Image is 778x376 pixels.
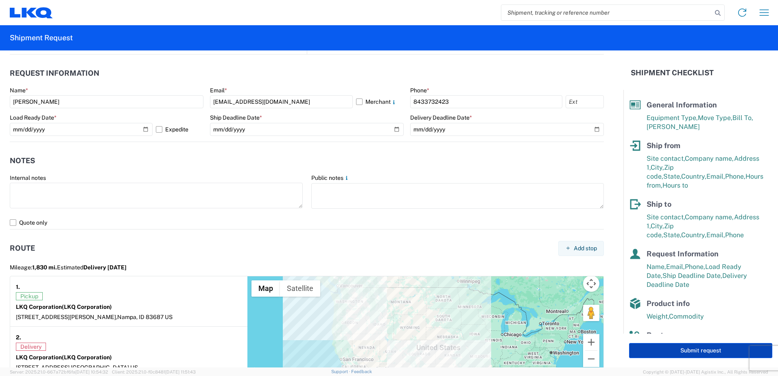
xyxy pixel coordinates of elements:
[681,173,706,180] span: Country,
[16,343,46,351] span: Delivery
[647,249,719,258] span: Request Information
[331,369,352,374] a: Support
[156,123,203,136] label: Expedite
[356,95,404,108] label: Merchant
[685,263,705,271] span: Phone,
[62,304,112,310] span: (LKQ Corporation)
[410,87,429,94] label: Phone
[10,174,46,181] label: Internal notes
[651,164,664,171] span: City,
[410,114,472,121] label: Delivery Deadline Date
[16,282,20,292] strong: 1.
[10,69,99,77] h2: Request Information
[647,213,685,221] span: Site contact,
[210,114,262,121] label: Ship Deadline Date
[662,181,688,189] span: Hours to
[647,123,700,131] span: [PERSON_NAME]
[725,173,745,180] span: Phone,
[706,173,725,180] span: Email,
[669,313,704,320] span: Commodity
[10,114,57,121] label: Load Ready Date
[681,231,706,239] span: Country,
[725,231,744,239] span: Phone
[10,264,57,271] span: Mileage:
[311,174,350,181] label: Public notes
[501,5,712,20] input: Shipment, tracking or reference number
[16,364,71,371] span: [STREET_ADDRESS],
[651,222,664,230] span: City,
[574,245,597,252] span: Add stop
[16,314,117,320] span: [STREET_ADDRESS][PERSON_NAME],
[10,87,28,94] label: Name
[662,272,722,280] span: Ship Deadline Date,
[112,369,196,374] span: Client: 2025.21.0-f0c8481
[32,264,57,271] span: 1,830 mi.
[165,369,196,374] span: [DATE] 11:51:43
[685,213,734,221] span: Company name,
[647,101,717,109] span: General Information
[647,114,698,122] span: Equipment Type,
[351,369,372,374] a: Feedback
[10,157,35,165] h2: Notes
[698,114,732,122] span: Move Type,
[10,33,73,43] h2: Shipment Request
[75,369,108,374] span: [DATE] 10:54:32
[210,87,227,94] label: Email
[10,369,108,374] span: Server: 2025.21.0-667a72bf6fa
[647,141,680,150] span: Ship from
[647,299,690,308] span: Product info
[583,334,599,350] button: Zoom in
[643,368,768,376] span: Copyright © [DATE]-[DATE] Agistix Inc., All Rights Reserved
[16,292,43,300] span: Pickup
[62,354,112,361] span: (LKQ Corporation)
[647,263,666,271] span: Name,
[10,244,35,252] h2: Route
[629,343,772,358] button: Submit request
[558,241,604,256] button: Add stop
[583,305,599,321] button: Drag Pegman onto the map to open Street View
[83,264,127,271] span: Delivery [DATE]
[685,155,734,162] span: Company name,
[666,263,685,271] span: Email,
[647,313,669,320] span: Weight,
[566,95,604,108] input: Ext
[647,331,668,339] span: Route
[71,364,138,371] span: [GEOGRAPHIC_DATA] US
[10,216,604,229] label: Quote only
[631,68,714,78] h2: Shipment Checklist
[117,314,173,320] span: Nampa, ID 83687 US
[663,173,681,180] span: State,
[732,114,753,122] span: Bill To,
[280,280,320,297] button: Show satellite imagery
[16,332,21,343] strong: 2.
[16,354,112,361] strong: LKQ Corporation
[706,231,725,239] span: Email,
[663,231,681,239] span: State,
[583,275,599,292] button: Map camera controls
[647,200,671,208] span: Ship to
[57,264,127,271] span: Estimated
[583,351,599,367] button: Zoom out
[251,280,280,297] button: Show street map
[16,304,112,310] strong: LKQ Corporation
[647,155,685,162] span: Site contact,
